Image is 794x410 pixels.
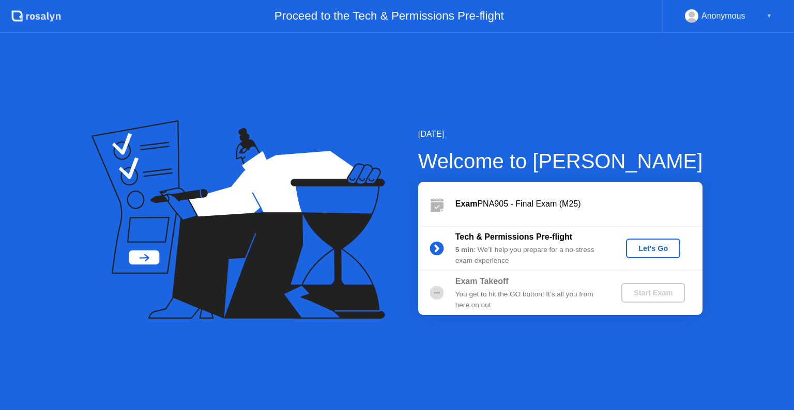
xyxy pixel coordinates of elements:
b: Exam Takeoff [455,277,509,286]
b: 5 min [455,246,474,254]
div: Anonymous [701,9,745,23]
div: You get to hit the GO button! It’s all you from here on out [455,289,604,310]
div: [DATE] [418,128,703,140]
div: PNA905 - Final Exam (M25) [455,198,703,210]
div: Welcome to [PERSON_NAME] [418,146,703,177]
div: : We’ll help you prepare for a no-stress exam experience [455,245,604,266]
button: Start Exam [621,283,685,303]
button: Let's Go [626,239,680,258]
div: Let's Go [630,244,676,253]
div: Start Exam [625,289,681,297]
b: Exam [455,199,478,208]
div: ▼ [767,9,772,23]
b: Tech & Permissions Pre-flight [455,232,572,241]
